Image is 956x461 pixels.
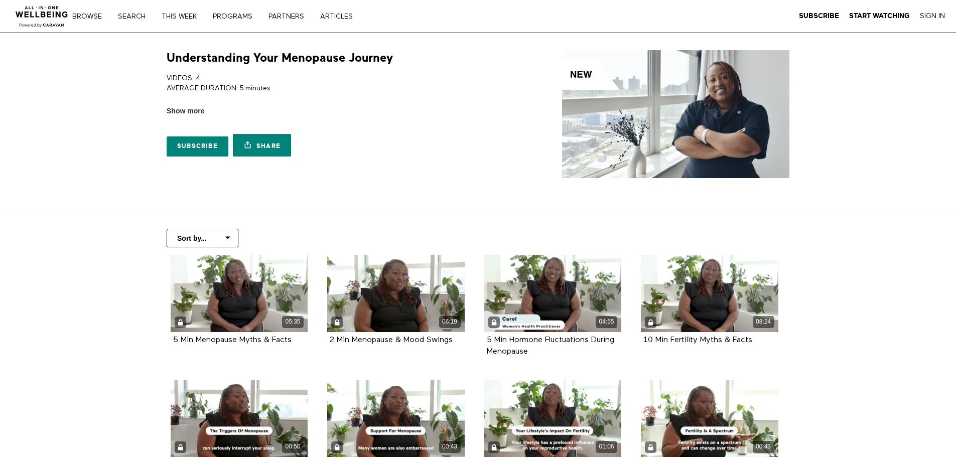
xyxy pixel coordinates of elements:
[69,13,112,20] a: Browse
[167,106,204,116] span: Show more
[641,380,778,457] a: Fertility Is A Spectrum (Highlight) 00:43
[233,134,291,157] a: Share
[173,336,292,344] a: 5 Min Menopause Myths & Facts
[643,336,752,344] a: 10 Min Fertility Myths & Facts
[487,336,614,355] a: 5 Min Hormone Fluctuations During Menopause
[562,50,789,178] img: Understanding Your Menopause Journey
[753,441,774,452] div: 00:43
[330,336,453,344] a: 2 Min Menopause & Mood Swings
[79,11,373,21] nav: Primary
[439,441,461,452] div: 00:43
[265,13,315,20] a: PARTNERS
[114,13,156,20] a: Search
[327,380,465,457] a: Support For Menopause (Highlight) 00:43
[167,50,393,66] h1: Understanding Your Menopause Journey
[487,336,614,356] strong: 5 Min Hormone Fluctuations During Menopause
[158,13,207,20] a: THIS WEEK
[167,136,228,157] a: Subscribe
[641,255,778,332] a: 10 Min Fertility Myths & Facts 08:24
[920,12,945,21] a: Sign In
[282,316,304,328] div: 05:35
[596,316,617,328] div: 04:55
[171,380,308,457] a: The Triggers Of Menopause (Highlight) 00:50
[327,255,465,332] a: 2 Min Menopause & Mood Swings 06:19
[317,13,363,20] a: ARTICLES
[282,441,304,452] div: 00:50
[439,316,461,328] div: 06:19
[484,380,622,457] a: Your Lifestyle's Impact On Fertility (Highlight) 01:06
[209,13,263,20] a: PROGRAMS
[753,316,774,328] div: 08:24
[799,12,839,21] a: Subscribe
[799,12,839,20] strong: Subscribe
[849,12,910,21] a: Start Watching
[849,12,910,20] strong: Start Watching
[167,73,474,94] p: VIDEOS: 4 AVERAGE DURATION: 5 minutes
[596,441,617,452] div: 01:06
[171,255,308,332] a: 5 Min Menopause Myths & Facts 05:35
[484,255,622,332] a: 5 Min Hormone Fluctuations During Menopause 04:55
